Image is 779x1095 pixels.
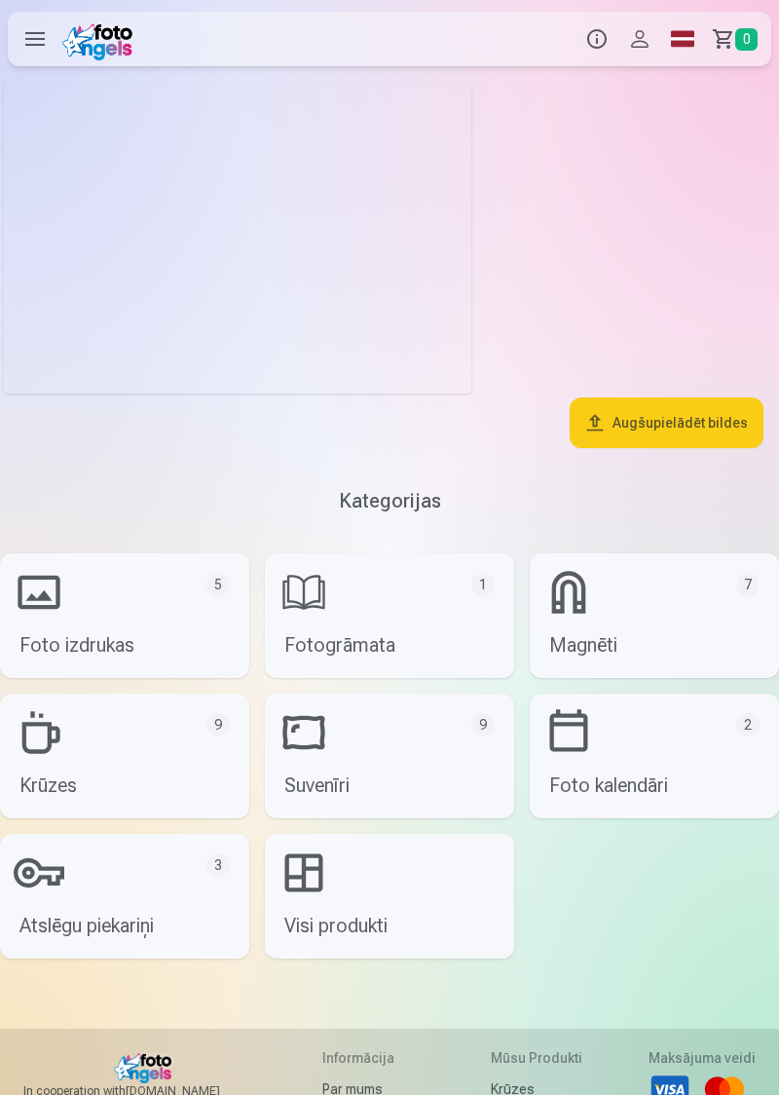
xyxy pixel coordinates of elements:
div: 9 [471,713,495,736]
div: 3 [206,853,230,877]
a: Grozs0 [704,12,771,66]
a: Fotogrāmata1 [265,553,514,678]
a: Visi produkti [265,834,514,959]
h5: Mūsu produkti [491,1048,593,1068]
a: Suvenīri9 [265,694,514,818]
button: Info [575,12,618,66]
div: 5 [206,573,230,596]
a: Global [661,12,704,66]
div: 1 [471,573,495,596]
a: Magnēti7 [530,553,779,678]
button: Augšupielādēt bildes [570,397,763,448]
a: Foto kalendāri2 [530,694,779,818]
span: 0 [735,28,758,51]
div: 2 [736,713,760,736]
img: /fa1 [62,18,139,60]
h5: Informācija [322,1048,435,1068]
div: 9 [206,713,230,736]
h5: Maksājuma veidi [649,1048,756,1068]
div: 7 [736,573,760,596]
button: Profils [618,12,661,66]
